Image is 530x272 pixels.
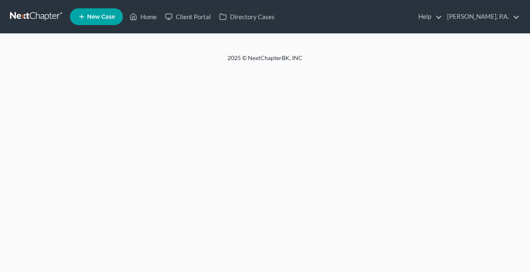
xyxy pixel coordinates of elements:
a: Directory Cases [215,9,279,24]
new-legal-case-button: New Case [70,8,123,25]
a: Help [414,9,442,24]
a: Client Portal [161,9,215,24]
div: 2025 © NextChapterBK, INC [27,54,502,69]
a: [PERSON_NAME], P.A. [443,9,520,24]
a: Home [125,9,161,24]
